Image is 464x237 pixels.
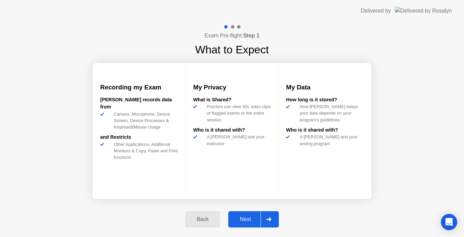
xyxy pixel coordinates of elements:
[230,216,261,222] div: Next
[100,96,178,111] div: [PERSON_NAME] records data from
[204,103,271,123] div: Proctors can view 20s video clips of flagged events or the entire session
[286,96,364,104] div: How long is it stored?
[243,33,260,38] b: Step 1
[297,134,364,147] div: A [PERSON_NAME] and your testing program
[100,83,178,92] h3: Recording my Exam
[185,211,220,227] button: Back
[111,141,178,161] div: Other Applications, Additional Monitors & Copy, Paste and Print functions
[286,83,364,92] h3: My Data
[441,214,457,230] div: Open Intercom Messenger
[361,7,391,15] div: Delivered by
[187,216,218,222] div: Back
[193,96,271,104] div: What is Shared?
[395,7,452,15] img: Delivered by Rosalyn
[100,134,178,141] div: and Restricts
[111,111,178,131] div: Camera, Microphone, Device Screen, Device Processes & Keyboard/Mouse Usage
[193,126,271,134] div: Who is it shared with?
[193,83,271,92] h3: My Privacy
[286,126,364,134] div: Who is it shared with?
[204,32,260,40] h4: Exam Pre-flight:
[204,134,271,147] div: A [PERSON_NAME] and your instructor
[195,41,269,58] h1: What to Expect
[228,211,279,227] button: Next
[297,103,364,123] div: How [PERSON_NAME] keeps your data depends on your program’s guidelines.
